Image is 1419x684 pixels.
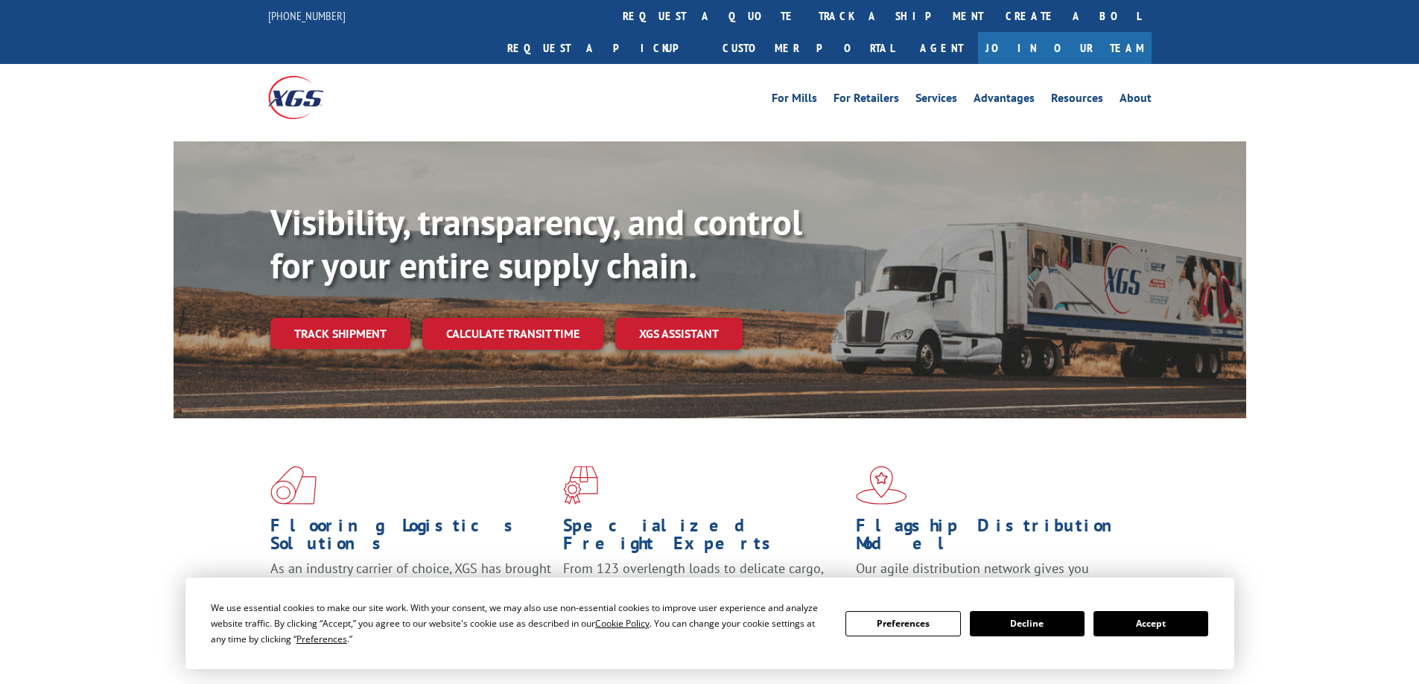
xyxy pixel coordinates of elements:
[270,199,802,288] b: Visibility, transparency, and control for your entire supply chain.
[270,318,410,349] a: Track shipment
[915,92,957,109] a: Services
[270,466,317,505] img: xgs-icon-total-supply-chain-intelligence-red
[185,578,1234,669] div: Cookie Consent Prompt
[772,92,817,109] a: For Mills
[1051,92,1103,109] a: Resources
[856,517,1137,560] h1: Flagship Distribution Model
[970,611,1085,636] button: Decline
[856,466,907,505] img: xgs-icon-flagship-distribution-model-red
[422,318,603,350] a: Calculate transit time
[845,611,960,636] button: Preferences
[1093,611,1208,636] button: Accept
[268,8,346,23] a: [PHONE_NUMBER]
[563,466,598,505] img: xgs-icon-focused-on-flooring-red
[1120,92,1152,109] a: About
[270,560,551,613] span: As an industry carrier of choice, XGS has brought innovation and dedication to flooring logistics...
[978,32,1152,64] a: Join Our Team
[563,560,845,626] p: From 123 overlength loads to delicate cargo, our experienced staff knows the best way to move you...
[211,600,828,647] div: We use essential cookies to make our site work. With your consent, we may also use non-essential ...
[496,32,711,64] a: Request a pickup
[856,560,1130,595] span: Our agile distribution network gives you nationwide inventory management on demand.
[615,318,743,350] a: XGS ASSISTANT
[270,517,552,560] h1: Flooring Logistics Solutions
[563,517,845,560] h1: Specialized Freight Experts
[834,92,899,109] a: For Retailers
[296,633,347,645] span: Preferences
[905,32,978,64] a: Agent
[595,617,650,630] span: Cookie Policy
[711,32,905,64] a: Customer Portal
[974,92,1035,109] a: Advantages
